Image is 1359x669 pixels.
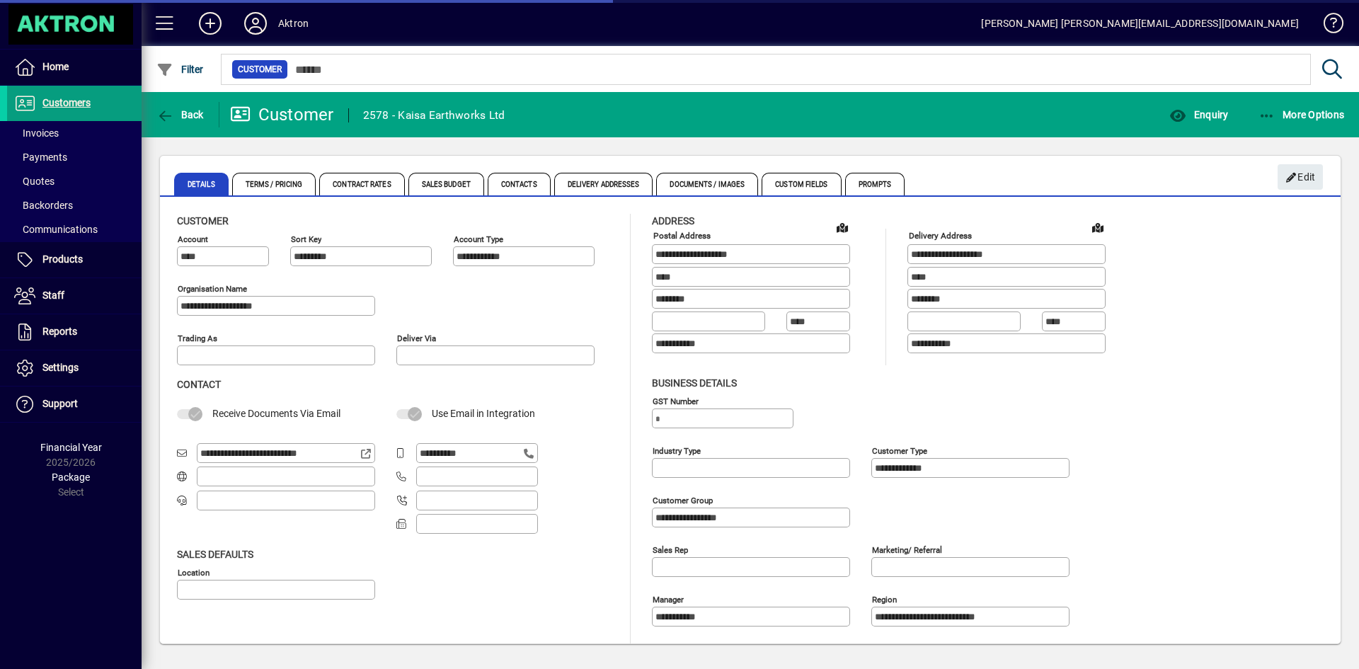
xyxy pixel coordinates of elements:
span: Filter [156,64,204,75]
a: Knowledge Base [1313,3,1341,49]
div: Aktron [278,12,309,35]
span: Customer [238,62,282,76]
a: View on map [831,216,854,239]
span: Sales defaults [177,549,253,560]
span: Customers [42,97,91,108]
span: Contact [177,379,221,390]
a: Reports [7,314,142,350]
button: More Options [1255,102,1348,127]
span: Payments [14,151,67,163]
span: Backorders [14,200,73,211]
a: Communications [7,217,142,241]
mat-label: Customer type [872,445,927,455]
span: Staff [42,290,64,301]
mat-label: Industry type [653,445,701,455]
span: Invoices [14,127,59,139]
button: Filter [153,57,207,82]
mat-label: GST Number [653,396,699,406]
div: [PERSON_NAME] [PERSON_NAME][EMAIL_ADDRESS][DOMAIN_NAME] [981,12,1299,35]
mat-label: Customer group [653,495,713,505]
a: Staff [7,278,142,314]
mat-label: Organisation name [178,284,247,294]
span: Terms / Pricing [232,173,316,195]
span: Edit [1285,166,1316,189]
mat-label: Region [872,594,897,604]
app-page-header-button: Back [142,102,219,127]
span: Settings [42,362,79,373]
mat-label: Deliver via [397,333,436,343]
span: Enquiry [1169,109,1228,120]
span: Delivery Addresses [554,173,653,195]
span: Reports [42,326,77,337]
button: Enquiry [1166,102,1232,127]
button: Edit [1278,164,1323,190]
span: Custom Fields [762,173,841,195]
mat-label: Account Type [454,234,503,244]
span: Home [42,61,69,72]
span: Sales Budget [408,173,484,195]
mat-label: Sort key [291,234,321,244]
mat-label: Sales rep [653,544,688,554]
span: Prompts [845,173,905,195]
span: Products [42,253,83,265]
button: Back [153,102,207,127]
mat-label: Manager [653,594,684,604]
span: Back [156,109,204,120]
span: Details [174,173,229,195]
a: Home [7,50,142,85]
span: Contacts [488,173,551,195]
a: Payments [7,145,142,169]
span: Financial Year [40,442,102,453]
span: Receive Documents Via Email [212,408,340,419]
a: View on map [1086,216,1109,239]
span: Documents / Images [656,173,758,195]
a: Invoices [7,121,142,145]
span: More Options [1258,109,1345,120]
span: Contract Rates [319,173,404,195]
a: Support [7,387,142,422]
mat-label: Location [178,567,210,577]
span: Use Email in Integration [432,408,535,419]
a: Backorders [7,193,142,217]
mat-label: Account [178,234,208,244]
mat-label: Trading as [178,333,217,343]
span: Customer [177,215,229,227]
a: Products [7,242,142,278]
span: Package [52,471,90,483]
button: Add [188,11,233,36]
a: Quotes [7,169,142,193]
span: Quotes [14,176,55,187]
mat-label: Marketing/ Referral [872,544,942,554]
button: Profile [233,11,278,36]
span: Communications [14,224,98,235]
span: Business details [652,377,737,389]
div: Customer [230,103,334,126]
span: Support [42,398,78,409]
span: Address [652,215,694,227]
div: 2578 - Kaisa Earthworks Ltd [363,104,505,127]
a: Settings [7,350,142,386]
